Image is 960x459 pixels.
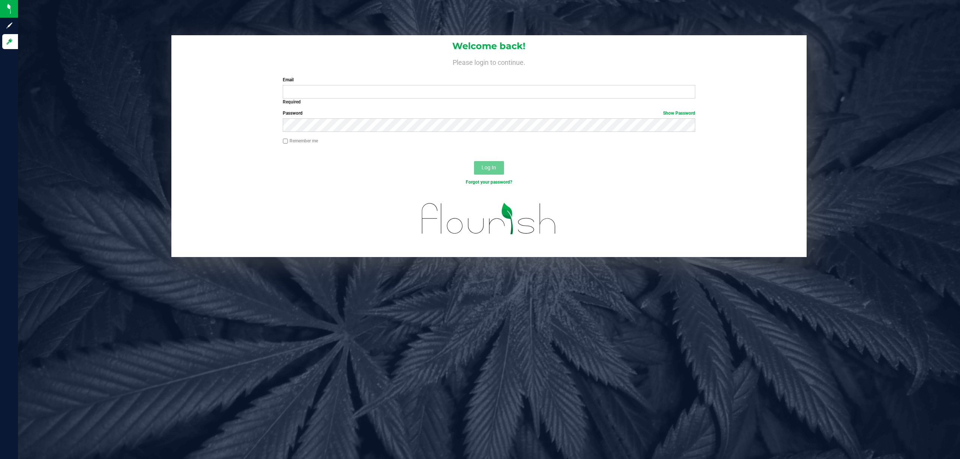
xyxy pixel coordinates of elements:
label: Remember me [283,138,318,144]
a: Show Password [663,111,695,116]
inline-svg: Log in [6,38,13,45]
a: Forgot your password? [466,179,512,185]
inline-svg: Sign up [6,22,13,29]
h4: Please login to continue. [171,57,807,66]
h1: Welcome back! [171,41,807,51]
button: Log In [474,161,504,175]
input: Remember me [283,139,288,144]
span: Log In [481,164,496,170]
label: Email [283,76,695,83]
strong: Required [283,99,301,105]
img: flourish_logo.svg [409,193,568,244]
span: Password [283,111,303,116]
